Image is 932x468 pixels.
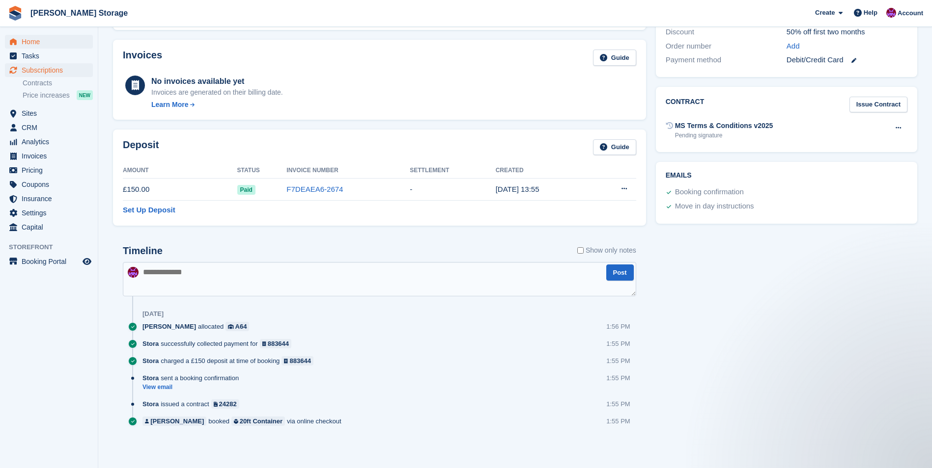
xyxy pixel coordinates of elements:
[787,26,907,38] div: 50% off first two months
[150,416,204,426] div: [PERSON_NAME]
[606,264,634,281] button: Post
[142,373,159,383] span: Stora
[22,206,81,220] span: Settings
[5,178,93,191] a: menu
[5,149,93,163] a: menu
[606,416,630,426] div: 1:55 PM
[23,91,70,100] span: Price increases
[577,245,636,256] label: Show only notes
[237,163,287,179] th: Status
[22,163,81,177] span: Pricing
[496,163,591,179] th: Created
[410,179,495,201] td: -
[142,416,346,426] div: booked via online checkout
[593,50,636,66] a: Guide
[886,8,896,18] img: Audra Whitelaw
[5,220,93,234] a: menu
[231,416,285,426] a: 20ft Container
[5,206,93,220] a: menu
[8,6,23,21] img: stora-icon-8386f47178a22dfd0bd8f6a31ec36ba5ce8667c1dd55bd0f319d3a0aa187defe.svg
[142,373,244,383] div: sent a booking confirmation
[787,54,907,66] div: Debit/Credit Card
[142,356,318,365] div: charged a £150 deposit at time of booking
[787,41,800,52] a: Add
[142,322,196,331] span: [PERSON_NAME]
[290,356,311,365] div: 883644
[22,121,81,134] span: CRM
[286,185,343,193] a: F7DEAEA6-2674
[123,139,159,156] h2: Deposit
[123,50,162,66] h2: Invoices
[9,242,98,252] span: Storefront
[675,201,754,212] div: Move in day instructions
[22,178,81,191] span: Coupons
[226,322,249,331] a: A64
[142,399,244,409] div: issued a contract
[864,8,877,18] span: Help
[142,356,159,365] span: Stora
[577,245,584,256] input: Show only notes
[142,339,159,348] span: Stora
[666,26,787,38] div: Discount
[151,76,283,87] div: No invoices available yet
[151,100,283,110] a: Learn More
[815,8,835,18] span: Create
[268,339,289,348] div: 883644
[240,416,282,426] div: 20ft Container
[123,205,175,216] a: Set Up Deposit
[23,90,93,101] a: Price increases NEW
[22,49,81,63] span: Tasks
[22,149,81,163] span: Invoices
[22,106,81,120] span: Sites
[666,172,907,180] h2: Emails
[22,63,81,77] span: Subscriptions
[675,186,744,198] div: Booking confirmation
[898,8,923,18] span: Account
[260,339,292,348] a: 883644
[237,185,255,195] span: Paid
[5,49,93,63] a: menu
[123,179,237,201] td: £150.00
[606,399,630,409] div: 1:55 PM
[22,35,81,49] span: Home
[286,163,410,179] th: Invoice Number
[5,163,93,177] a: menu
[219,399,237,409] div: 24282
[606,373,630,383] div: 1:55 PM
[606,356,630,365] div: 1:55 PM
[142,322,254,331] div: allocated
[123,163,237,179] th: Amount
[128,267,139,278] img: Audra Whitelaw
[5,63,93,77] a: menu
[22,255,81,268] span: Booking Portal
[282,356,313,365] a: 883644
[235,322,247,331] div: A64
[606,322,630,331] div: 1:56 PM
[81,256,93,267] a: Preview store
[675,131,773,140] div: Pending signature
[410,163,495,179] th: Settlement
[22,220,81,234] span: Capital
[27,5,132,21] a: [PERSON_NAME] Storage
[5,106,93,120] a: menu
[142,416,206,426] a: [PERSON_NAME]
[593,139,636,156] a: Guide
[5,255,93,268] a: menu
[151,100,188,110] div: Learn More
[849,97,907,113] a: Issue Contract
[5,135,93,149] a: menu
[5,192,93,206] a: menu
[142,399,159,409] span: Stora
[606,339,630,348] div: 1:55 PM
[5,35,93,49] a: menu
[666,54,787,66] div: Payment method
[23,78,93,88] a: Contracts
[142,339,296,348] div: successfully collected payment for
[675,121,773,131] div: MS Terms & Conditions v2025
[211,399,239,409] a: 24282
[666,97,705,113] h2: Contract
[123,245,163,257] h2: Timeline
[151,87,283,98] div: Invoices are generated on their billing date.
[22,135,81,149] span: Analytics
[142,310,164,318] div: [DATE]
